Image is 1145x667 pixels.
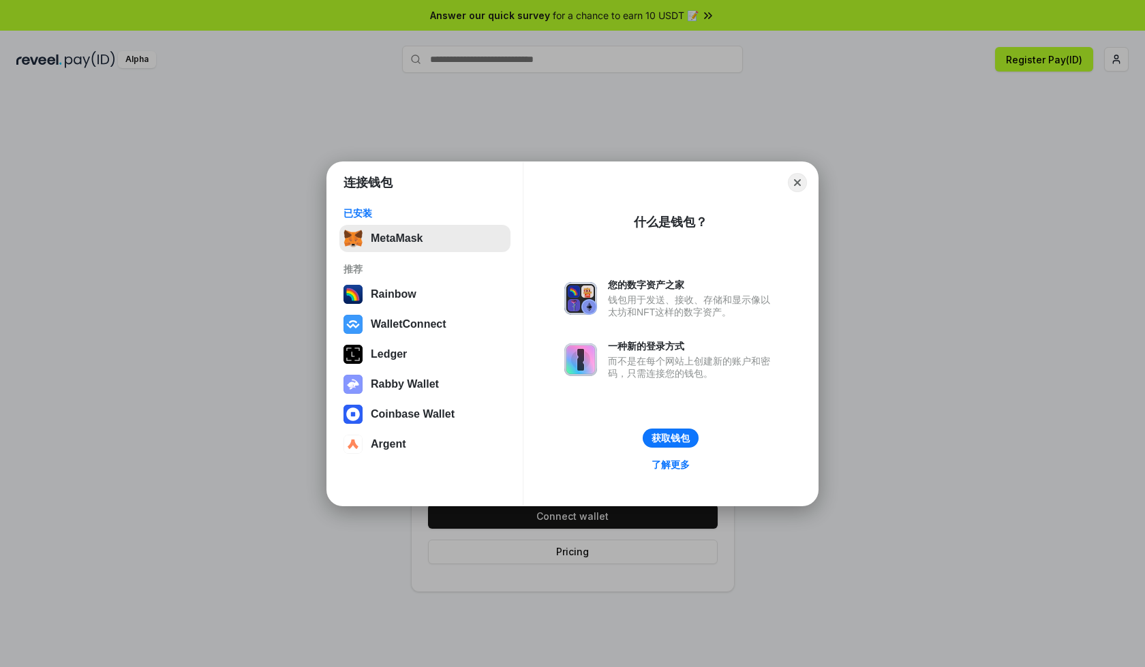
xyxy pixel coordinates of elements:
[371,348,407,360] div: Ledger
[339,401,510,428] button: Coinbase Wallet
[343,435,363,454] img: svg+xml,%3Csvg%20width%3D%2228%22%20height%3D%2228%22%20viewBox%3D%220%200%2028%2028%22%20fill%3D...
[343,207,506,219] div: 已安装
[652,432,690,444] div: 获取钱包
[371,318,446,330] div: WalletConnect
[339,371,510,398] button: Rabby Wallet
[788,173,807,192] button: Close
[608,294,777,318] div: 钱包用于发送、接收、存储和显示像以太坊和NFT这样的数字资产。
[371,378,439,390] div: Rabby Wallet
[643,429,699,448] button: 获取钱包
[371,232,423,245] div: MetaMask
[371,408,455,420] div: Coinbase Wallet
[339,341,510,368] button: Ledger
[634,214,707,230] div: 什么是钱包？
[339,225,510,252] button: MetaMask
[339,431,510,458] button: Argent
[564,282,597,315] img: svg+xml,%3Csvg%20xmlns%3D%22http%3A%2F%2Fwww.w3.org%2F2000%2Fsvg%22%20fill%3D%22none%22%20viewBox...
[608,340,777,352] div: 一种新的登录方式
[652,459,690,471] div: 了解更多
[339,281,510,308] button: Rainbow
[339,311,510,338] button: WalletConnect
[343,315,363,334] img: svg+xml,%3Csvg%20width%3D%2228%22%20height%3D%2228%22%20viewBox%3D%220%200%2028%2028%22%20fill%3D...
[343,405,363,424] img: svg+xml,%3Csvg%20width%3D%2228%22%20height%3D%2228%22%20viewBox%3D%220%200%2028%2028%22%20fill%3D...
[343,174,393,191] h1: 连接钱包
[371,438,406,450] div: Argent
[343,229,363,248] img: svg+xml,%3Csvg%20fill%3D%22none%22%20height%3D%2233%22%20viewBox%3D%220%200%2035%2033%22%20width%...
[371,288,416,300] div: Rainbow
[343,285,363,304] img: svg+xml,%3Csvg%20width%3D%22120%22%20height%3D%22120%22%20viewBox%3D%220%200%20120%20120%22%20fil...
[564,343,597,376] img: svg+xml,%3Csvg%20xmlns%3D%22http%3A%2F%2Fwww.w3.org%2F2000%2Fsvg%22%20fill%3D%22none%22%20viewBox...
[343,375,363,394] img: svg+xml,%3Csvg%20xmlns%3D%22http%3A%2F%2Fwww.w3.org%2F2000%2Fsvg%22%20fill%3D%22none%22%20viewBox...
[608,355,777,379] div: 而不是在每个网站上创建新的账户和密码，只需连接您的钱包。
[343,345,363,364] img: svg+xml,%3Csvg%20xmlns%3D%22http%3A%2F%2Fwww.w3.org%2F2000%2Fsvg%22%20width%3D%2228%22%20height%3...
[643,456,698,474] a: 了解更多
[608,279,777,291] div: 您的数字资产之家
[343,263,506,275] div: 推荐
